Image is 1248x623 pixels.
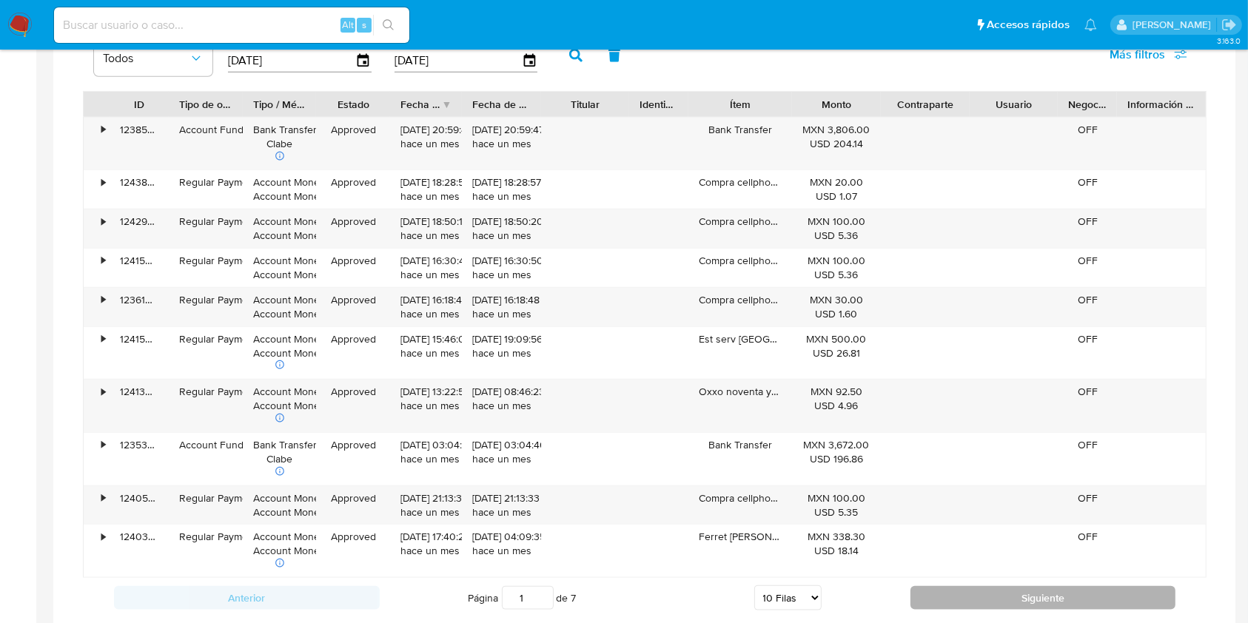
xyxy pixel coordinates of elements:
button: search-icon [373,15,403,36]
span: Accesos rápidos [987,17,1070,33]
a: Salir [1221,17,1237,33]
a: Notificaciones [1084,18,1097,31]
span: Alt [342,18,354,32]
input: Buscar usuario o caso... [54,16,409,35]
span: s [362,18,366,32]
span: 3.163.0 [1217,35,1241,47]
p: fernando.ftapiamartinez@mercadolibre.com.mx [1133,18,1216,32]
